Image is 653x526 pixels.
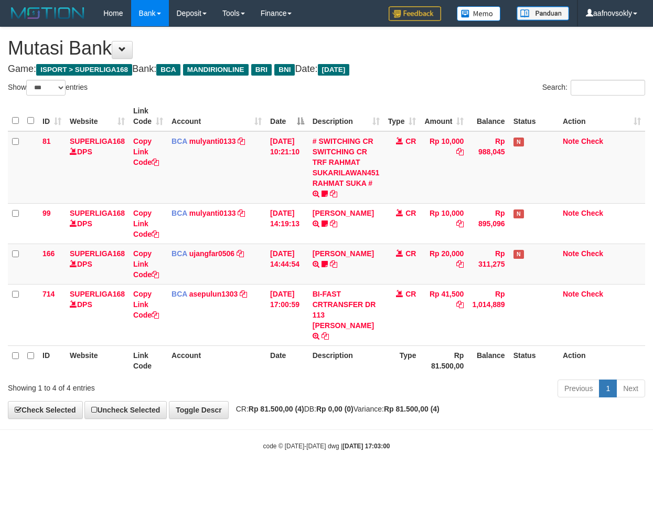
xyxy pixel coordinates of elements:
[468,131,509,204] td: Rp 988,045
[342,443,390,450] strong: [DATE] 17:03:00
[133,209,159,238] a: Copy Link Code
[66,284,129,345] td: DPS
[581,290,603,298] a: Check
[468,101,509,131] th: Balance
[251,64,272,76] span: BRI
[266,345,308,375] th: Date
[313,209,374,217] a: [PERSON_NAME]
[456,219,464,228] a: Copy Rp 10,000 to clipboard
[405,290,416,298] span: CR
[70,249,125,258] a: SUPERLIGA168
[238,209,245,217] a: Copy mulyanti0133 to clipboard
[189,249,234,258] a: ujangfar0506
[70,137,125,145] a: SUPERLIGA168
[66,345,129,375] th: Website
[231,405,440,413] span: CR: DB: Variance:
[405,137,416,145] span: CR
[66,203,129,244] td: DPS
[70,290,125,298] a: SUPERLIGA168
[133,249,159,279] a: Copy Link Code
[266,203,308,244] td: [DATE] 14:19:13
[420,131,468,204] td: Rp 10,000
[8,401,83,419] a: Check Selected
[456,300,464,309] a: Copy Rp 41,500 to clipboard
[509,101,559,131] th: Status
[167,101,266,131] th: Account: activate to sort column ascending
[509,345,559,375] th: Status
[563,137,579,145] a: Note
[330,260,337,268] a: Copy NOVEN ELING PRAYOG to clipboard
[456,260,464,268] a: Copy Rp 20,000 to clipboard
[249,405,304,413] strong: Rp 81.500,00 (4)
[172,137,187,145] span: BCA
[8,378,264,393] div: Showing 1 to 4 of 4 entries
[42,209,51,217] span: 99
[129,345,167,375] th: Link Code
[384,345,421,375] th: Type
[183,64,249,76] span: MANDIRIONLINE
[330,190,337,198] a: Copy # SWITCHING CR SWITCHING CR TRF RAHMAT SUKARILAWAN451 RAHMAT SUKA # to clipboard
[66,101,129,131] th: Website: activate to sort column ascending
[313,137,380,187] a: # SWITCHING CR SWITCHING CR TRF RAHMAT SUKARILAWAN451 RAHMAT SUKA #
[167,345,266,375] th: Account
[189,137,236,145] a: mulyanti0133
[266,101,308,131] th: Date: activate to sort column descending
[42,137,51,145] span: 81
[616,380,645,397] a: Next
[26,80,66,96] select: Showentries
[468,284,509,345] td: Rp 1,014,889
[457,6,501,21] img: Button%20Memo.svg
[266,131,308,204] td: [DATE] 10:21:10
[266,284,308,345] td: [DATE] 17:00:59
[384,405,440,413] strong: Rp 81.500,00 (4)
[308,345,384,375] th: Description
[308,284,384,345] td: BI-FAST CRTRANSFER DR 113 [PERSON_NAME]
[70,209,125,217] a: SUPERLIGA168
[316,405,354,413] strong: Rp 0,00 (0)
[133,290,159,319] a: Copy Link Code
[318,64,350,76] span: [DATE]
[274,64,295,76] span: BNI
[129,101,167,131] th: Link Code: activate to sort column ascending
[513,209,524,218] span: Has Note
[38,345,66,375] th: ID
[189,290,238,298] a: asepulun1303
[172,249,187,258] span: BCA
[189,209,236,217] a: mulyanti0133
[563,249,579,258] a: Note
[84,401,167,419] a: Uncheck Selected
[237,249,244,258] a: Copy ujangfar0506 to clipboard
[599,380,617,397] a: 1
[420,203,468,244] td: Rp 10,000
[322,332,329,340] a: Copy BI-FAST CRTRANSFER DR 113 MOCHAMMAD ARIF SYA to clipboard
[266,244,308,284] td: [DATE] 14:44:54
[384,101,421,131] th: Type: activate to sort column ascending
[468,203,509,244] td: Rp 895,096
[238,137,245,145] a: Copy mulyanti0133 to clipboard
[581,249,603,258] a: Check
[42,249,55,258] span: 166
[36,64,132,76] span: ISPORT > SUPERLIGA168
[581,137,603,145] a: Check
[308,101,384,131] th: Description: activate to sort column ascending
[559,101,645,131] th: Action: activate to sort column ascending
[172,290,187,298] span: BCA
[38,101,66,131] th: ID: activate to sort column ascending
[420,345,468,375] th: Rp 81.500,00
[8,64,645,75] h4: Game: Bank: Date:
[169,401,229,419] a: Toggle Descr
[263,443,390,450] small: code © [DATE]-[DATE] dwg |
[8,38,645,59] h1: Mutasi Bank
[405,209,416,217] span: CR
[513,250,524,259] span: Has Note
[581,209,603,217] a: Check
[468,345,509,375] th: Balance
[563,209,579,217] a: Note
[42,290,55,298] span: 714
[517,6,569,20] img: panduan.png
[172,209,187,217] span: BCA
[66,131,129,204] td: DPS
[420,244,468,284] td: Rp 20,000
[313,249,374,258] a: [PERSON_NAME]
[8,80,88,96] label: Show entries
